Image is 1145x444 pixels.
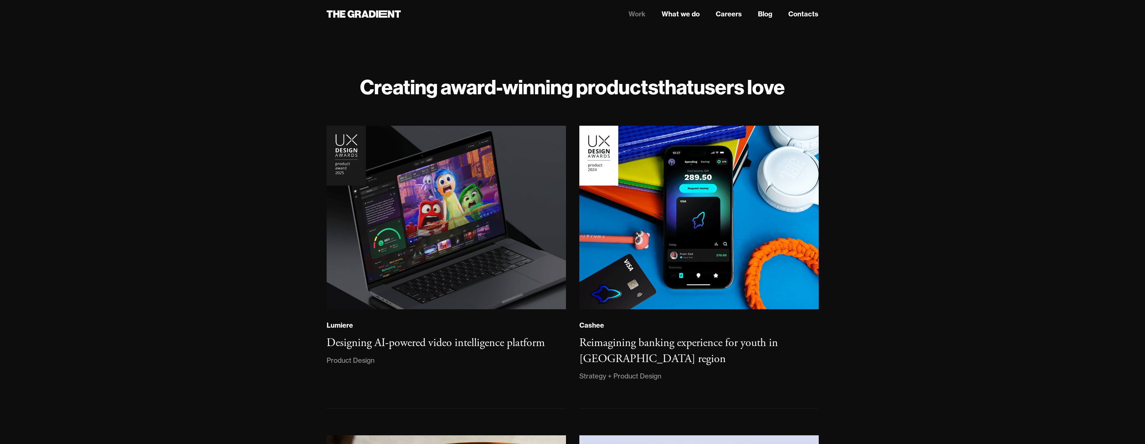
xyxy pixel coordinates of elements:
div: Product Design [327,355,374,366]
strong: that [658,74,694,100]
a: LumiereDesigning AI-powered video intelligence platformProduct Design [327,126,566,409]
a: What we do [662,9,700,19]
div: Strategy + Product Design [579,371,661,381]
a: Work [628,9,646,19]
div: Lumiere [327,321,353,330]
a: CasheeReimagining banking experience for youth in [GEOGRAPHIC_DATA] regionStrategy + Product Design [579,126,819,409]
a: Careers [716,9,742,19]
div: Cashee [579,321,604,330]
h3: Reimagining banking experience for youth in [GEOGRAPHIC_DATA] region [579,336,778,366]
a: Contacts [788,9,818,19]
h1: Creating award-winning products users love [327,75,819,99]
h3: Designing AI-powered video intelligence platform [327,336,545,350]
a: Blog [758,9,772,19]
